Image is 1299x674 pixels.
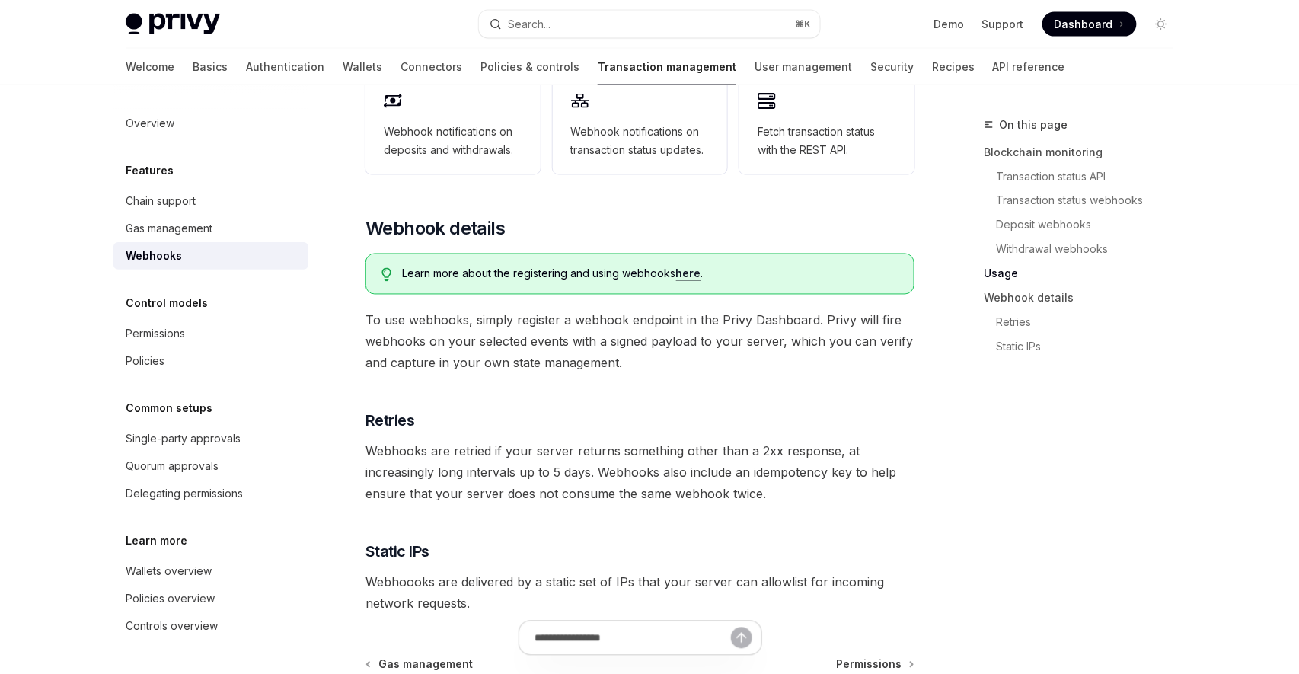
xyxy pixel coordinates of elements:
div: Policies [126,352,164,370]
img: light logo [126,14,220,35]
a: Withdrawal webhooks [997,238,1186,262]
h5: Features [126,161,174,180]
h5: Learn more [126,532,187,550]
a: here [676,267,701,281]
span: Static IPs [365,541,429,563]
a: API reference [993,49,1065,85]
a: User management [755,49,852,85]
span: Webhook notifications on transaction status updates. [571,123,710,159]
button: Toggle dark mode [1149,12,1173,37]
div: Overview [126,114,174,133]
a: Webhook notifications on transaction status updates. [553,77,728,174]
span: Webhook details [365,217,505,241]
a: Single-party approvals [113,425,308,452]
a: Authentication [246,49,324,85]
div: Permissions [126,324,185,343]
div: Controls overview [126,617,218,635]
span: Retries [365,410,415,432]
h5: Control models [126,294,208,312]
a: Security [870,49,914,85]
a: Recipes [932,49,975,85]
a: Deposit webhooks [997,213,1186,238]
a: Webhooks [113,242,308,270]
a: Transaction status webhooks [997,189,1186,213]
a: Connectors [401,49,462,85]
a: Dashboard [1042,12,1137,37]
a: Basics [193,49,228,85]
div: Single-party approvals [126,430,241,448]
svg: Tip [381,268,392,282]
span: Fetch transaction status with the REST API. [758,123,896,159]
div: Wallets overview [126,562,212,580]
div: Delegating permissions [126,484,243,503]
a: Retries [997,311,1186,335]
div: Quorum approvals [126,457,219,475]
div: Policies overview [126,589,215,608]
div: Webhooks [126,247,182,265]
a: Transaction management [598,49,736,85]
a: Static IPs [997,335,1186,359]
a: Usage [985,262,1186,286]
a: Wallets overview [113,557,308,585]
span: Webhook notifications on deposits and withdrawals. [384,123,522,159]
span: ⌘ K [795,18,811,30]
span: On this page [1000,116,1068,134]
div: Gas management [126,219,212,238]
a: Overview [113,110,308,137]
a: Policies [113,347,308,375]
button: Send message [731,628,752,649]
span: Webhooks are retried if your server returns something other than a 2xx response, at increasingly ... [365,441,914,505]
a: Permissions [113,320,308,347]
a: Support [982,17,1024,32]
div: Search... [508,15,551,34]
a: Gas management [113,215,308,242]
div: Chain support [126,192,196,210]
span: Dashboard [1055,17,1113,32]
a: Policies overview [113,585,308,612]
a: Delegating permissions [113,480,308,507]
a: Transaction status API [997,165,1186,189]
a: Welcome [126,49,174,85]
span: To use webhooks, simply register a webhook endpoint in the Privy Dashboard. Privy will fire webho... [365,310,914,374]
button: Search...⌘K [479,11,820,38]
a: Webhook notifications on deposits and withdrawals. [365,77,541,174]
a: Chain support [113,187,308,215]
a: Demo [934,17,964,32]
a: Policies & controls [480,49,579,85]
a: Fetch transaction status with the REST API. [739,77,914,174]
a: Blockchain monitoring [985,140,1186,165]
a: Webhook details [985,286,1186,311]
span: Webhoooks are delivered by a static set of IPs that your server can allowlist for incoming networ... [365,572,914,615]
a: Controls overview [113,612,308,640]
span: Learn more about the registering and using webhooks . [403,267,898,282]
h5: Common setups [126,399,212,417]
a: Quorum approvals [113,452,308,480]
a: Wallets [343,49,382,85]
